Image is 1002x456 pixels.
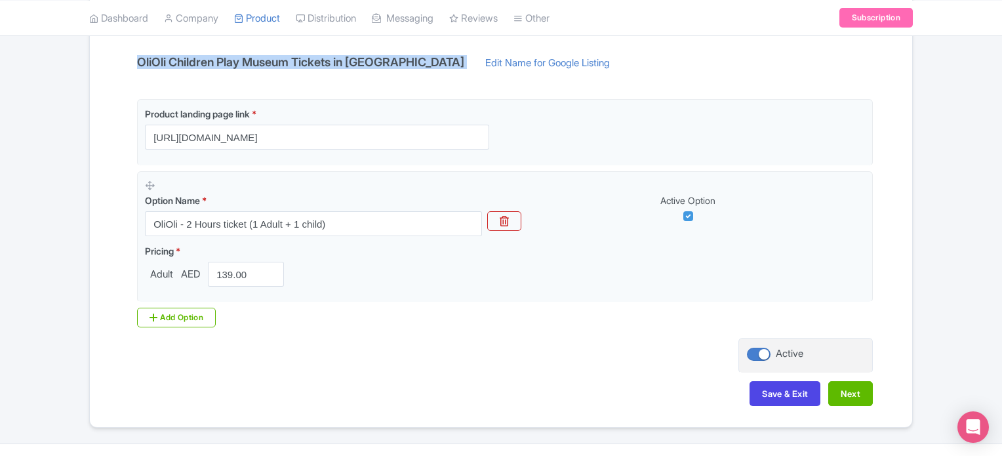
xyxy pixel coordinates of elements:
[957,411,989,443] div: Open Intercom Messenger
[660,195,715,206] span: Active Option
[828,381,873,406] button: Next
[145,195,200,206] span: Option Name
[839,8,913,28] a: Subscription
[137,308,216,327] div: Add Option
[750,381,820,406] button: Save & Exit
[129,56,472,69] h4: OliOli Children Play Museum Tickets in [GEOGRAPHIC_DATA]
[145,125,489,150] input: Product landing page link
[145,211,482,236] input: Option Name
[178,267,203,282] span: AED
[472,56,623,77] a: Edit Name for Google Listing
[776,346,803,362] div: Active
[145,267,178,282] span: Adult
[145,245,174,257] span: Pricing
[208,262,284,287] input: 0.00
[145,108,250,119] span: Product landing page link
